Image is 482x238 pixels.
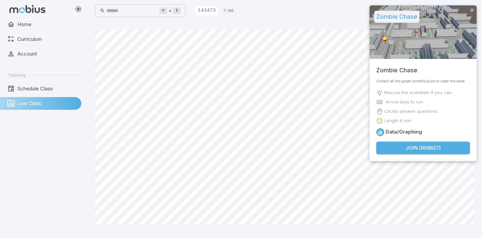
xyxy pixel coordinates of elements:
button: close [470,7,475,14]
div: + [159,7,181,15]
span: Live Class [17,100,77,107]
span: Home [17,21,77,28]
kbd: k [173,7,181,14]
div: Join Activity [370,5,477,161]
button: Join (898627) [376,142,470,154]
div: Join Code - Students can join by entering this code [195,6,218,15]
button: Report an Issue [433,4,446,17]
p: Collect all the green zombie juice to clear the level. [376,78,470,84]
p: Rescue the scientists if you can. [384,89,453,96]
kbd: ⌘ [159,7,167,14]
h5: Zombie Chase [376,59,417,75]
h5: Zombie Chase [374,11,419,23]
span: Schedule Class [17,85,77,92]
button: Fullscreen Game [420,4,433,17]
p: Time Remaining [223,8,233,14]
span: Tutoring [8,72,25,78]
p: 143473 [195,7,216,14]
span: Curriculum [17,35,77,43]
p: Click to answer questions. [384,108,438,115]
p: Length 6 min [384,117,411,124]
h6: Data/Graphing [386,128,422,136]
span: Account [17,50,77,58]
p: Arrow keys to run. [386,99,424,105]
a: Data/Graphing [376,128,384,136]
button: Start Drawing on Questions [446,4,458,17]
